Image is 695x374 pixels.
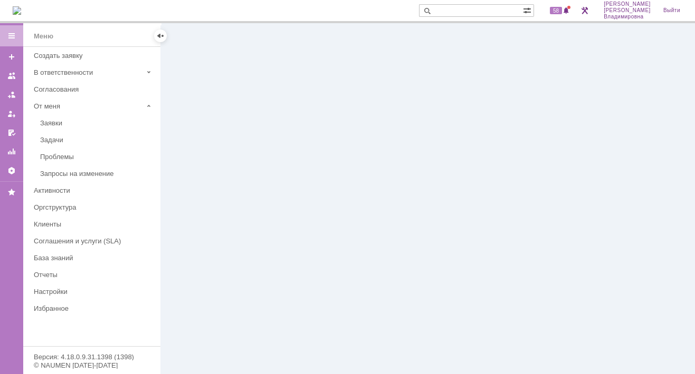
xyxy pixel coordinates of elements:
a: Задачи [36,132,158,148]
span: Владимировна [604,14,651,20]
a: Отчеты [30,267,158,283]
a: Запросы на изменение [36,165,158,182]
div: Проблемы [40,153,154,161]
a: Перейти на домашнюю страницу [13,6,21,15]
a: Заявки на командах [3,67,20,84]
div: База знаний [34,254,154,262]
a: Мои согласования [3,124,20,141]
div: Создать заявку [34,52,154,60]
a: Оргструктура [30,199,158,215]
div: Отчеты [34,271,154,279]
span: [PERSON_NAME] [604,7,651,14]
div: Задачи [40,136,154,144]
a: Заявки [36,115,158,131]
div: Согласования [34,85,154,93]
span: [PERSON_NAME] [604,1,651,7]
div: Активности [34,186,154,194]
span: Расширенный поиск [523,5,534,15]
a: Настройки [3,162,20,179]
div: Соглашения и услуги (SLA) [34,237,154,245]
a: Активности [30,182,158,199]
div: Версия: 4.18.0.9.31.1398 (1398) [34,353,150,360]
span: 58 [550,7,562,14]
div: Скрыть меню [154,29,167,42]
div: © NAUMEN [DATE]-[DATE] [34,362,150,369]
a: Создать заявку [30,47,158,64]
a: Заявки в моей ответственности [3,86,20,103]
div: Запросы на изменение [40,170,154,178]
a: Отчеты [3,143,20,160]
div: Клиенты [34,220,154,228]
div: Меню [34,30,53,43]
div: В ответственности [34,68,142,76]
div: Настройки [34,288,154,296]
a: Мои заявки [3,105,20,122]
a: Перейти в интерфейс администратора [578,4,591,17]
a: Проблемы [36,149,158,165]
a: Соглашения и услуги (SLA) [30,233,158,249]
div: Оргструктура [34,203,154,211]
a: Настройки [30,283,158,300]
a: Согласования [30,81,158,97]
div: Заявки [40,119,154,127]
a: Создать заявку [3,48,20,65]
a: База знаний [30,250,158,266]
div: От меня [34,102,142,110]
img: logo [13,6,21,15]
a: Клиенты [30,216,158,232]
div: Избранное [34,304,142,312]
